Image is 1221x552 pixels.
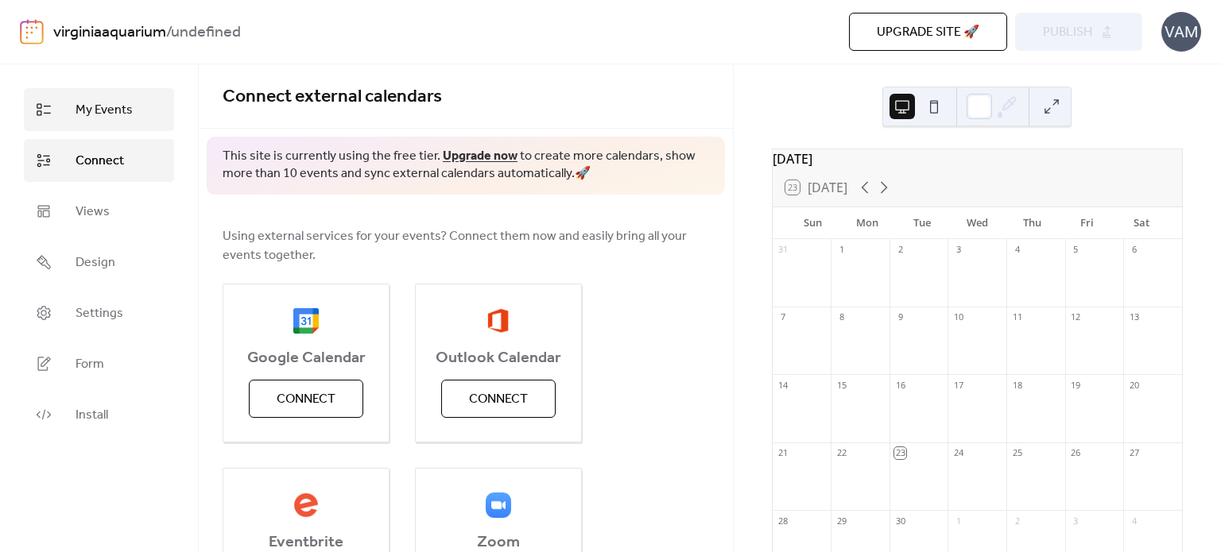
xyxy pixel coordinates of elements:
[950,207,1005,239] div: Wed
[1011,447,1023,459] div: 25
[1128,311,1140,323] div: 13
[895,207,950,239] div: Tue
[777,311,789,323] div: 7
[293,308,319,334] img: google
[1060,207,1114,239] div: Fri
[1070,515,1082,527] div: 3
[777,244,789,256] div: 31
[1128,447,1140,459] div: 27
[223,227,709,265] span: Using external services for your events? Connect them now and easily bring all your events together.
[166,17,171,48] b: /
[1128,515,1140,527] div: 4
[894,311,906,323] div: 9
[785,207,840,239] div: Sun
[777,515,789,527] div: 28
[76,355,104,374] span: Form
[20,19,44,44] img: logo
[1070,379,1082,391] div: 19
[1070,311,1082,323] div: 12
[469,390,528,409] span: Connect
[952,447,964,459] div: 24
[1011,244,1023,256] div: 4
[487,308,509,334] img: outlook
[1011,515,1023,527] div: 2
[1011,379,1023,391] div: 18
[223,533,389,552] span: Eventbrite
[835,311,847,323] div: 8
[443,144,517,168] a: Upgrade now
[223,349,389,368] span: Google Calendar
[76,253,115,272] span: Design
[894,244,906,256] div: 2
[894,379,906,391] div: 16
[486,492,511,518] img: zoom
[24,139,174,182] a: Connect
[293,492,319,518] img: eventbrite
[1114,207,1169,239] div: Sat
[24,241,174,284] a: Design
[777,447,789,459] div: 21
[777,379,789,391] div: 14
[53,17,166,48] a: virginiaaquarium
[877,23,979,42] span: Upgrade site 🚀
[1005,207,1060,239] div: Thu
[277,390,335,409] span: Connect
[1070,244,1082,256] div: 5
[24,291,174,334] a: Settings
[24,190,174,233] a: Views
[76,101,133,120] span: My Events
[24,342,174,385] a: Form
[223,148,709,183] span: This site is currently using the free tier. to create more calendars, show more than 10 events an...
[849,13,1007,51] button: Upgrade site 🚀
[1128,379,1140,391] div: 20
[416,349,581,368] span: Outlook Calendar
[835,447,847,459] div: 22
[952,311,964,323] div: 10
[773,149,1182,168] div: [DATE]
[1070,447,1082,459] div: 26
[894,515,906,527] div: 30
[835,244,847,256] div: 1
[840,207,895,239] div: Mon
[223,79,442,114] span: Connect external calendars
[952,244,964,256] div: 3
[441,380,556,418] button: Connect
[24,88,174,131] a: My Events
[76,203,110,222] span: Views
[835,379,847,391] div: 15
[24,393,174,436] a: Install
[835,515,847,527] div: 29
[894,447,906,459] div: 23
[416,533,581,552] span: Zoom
[1011,311,1023,323] div: 11
[76,406,108,425] span: Install
[249,380,363,418] button: Connect
[1128,244,1140,256] div: 6
[952,515,964,527] div: 1
[1161,12,1201,52] div: VAM
[76,304,123,323] span: Settings
[952,379,964,391] div: 17
[171,17,241,48] b: undefined
[76,152,124,171] span: Connect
